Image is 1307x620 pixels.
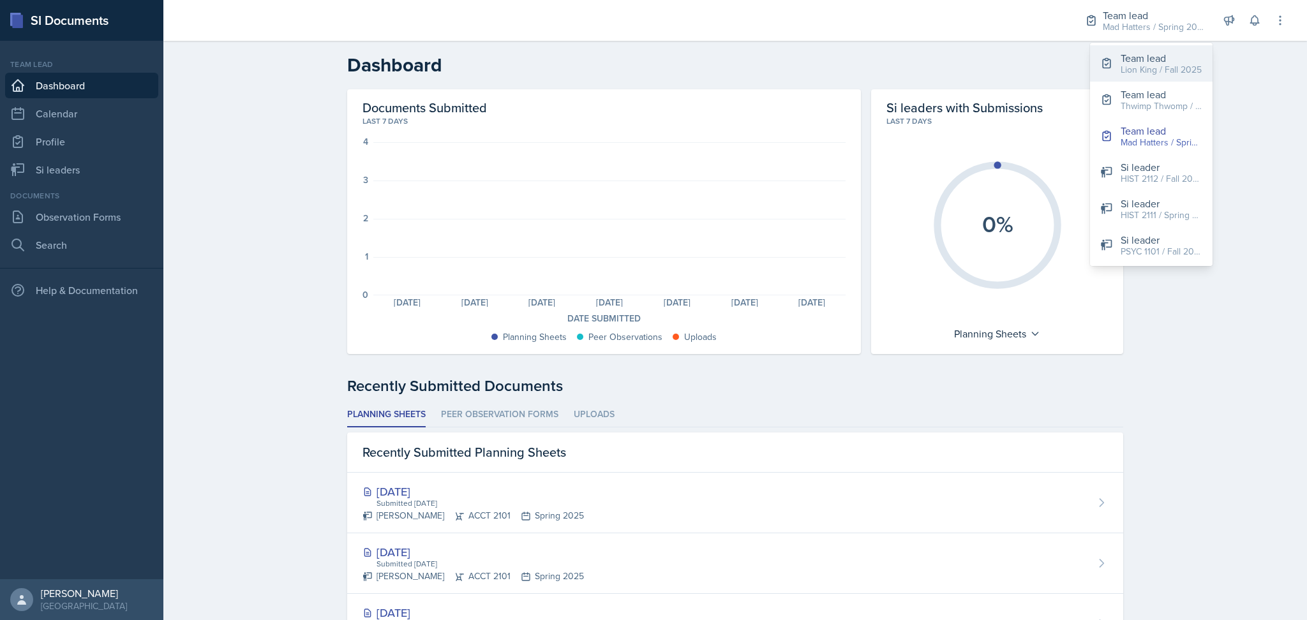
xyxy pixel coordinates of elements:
[1121,159,1202,175] div: Si leader
[711,298,779,307] div: [DATE]
[1090,191,1213,227] button: Si leader HIST 2111 / Spring 2024
[365,252,368,261] div: 1
[363,214,368,223] div: 2
[1121,172,1202,186] div: HIST 2112 / Fall 2025
[886,100,1043,115] h2: Si leaders with Submissions
[1121,123,1202,138] div: Team lead
[5,101,158,126] a: Calendar
[5,204,158,230] a: Observation Forms
[363,137,368,146] div: 4
[347,402,426,427] li: Planning Sheets
[362,115,846,127] div: Last 7 days
[362,312,846,325] div: Date Submitted
[5,277,158,303] div: Help & Documentation
[1121,87,1202,102] div: Team lead
[779,298,846,307] div: [DATE]
[588,330,662,344] div: Peer Observations
[362,290,368,299] div: 0
[5,59,158,70] div: Team lead
[362,483,584,500] div: [DATE]
[1121,50,1202,66] div: Team lead
[375,498,584,509] div: Submitted [DATE]
[347,473,1123,533] a: [DATE] Submitted [DATE] [PERSON_NAME]ACCT 2101Spring 2025
[362,543,584,561] div: [DATE]
[1121,136,1202,149] div: Mad Hatters / Spring 2025
[1090,82,1213,118] button: Team lead Thwimp Thwomp / Fall 2024
[5,157,158,182] a: Si leaders
[363,175,368,184] div: 3
[1121,196,1202,211] div: Si leader
[362,509,584,522] div: [PERSON_NAME] ACCT 2101 Spring 2025
[574,402,615,427] li: Uploads
[1103,20,1205,34] div: Mad Hatters / Spring 2025
[347,374,1123,397] div: Recently Submitted Documents
[1090,154,1213,191] button: Si leader HIST 2112 / Fall 2025
[643,298,711,307] div: [DATE]
[373,298,441,307] div: [DATE]
[1121,63,1202,77] div: Lion King / Fall 2025
[5,232,158,258] a: Search
[5,190,158,202] div: Documents
[1121,100,1202,113] div: Thwimp Thwomp / Fall 2024
[41,587,127,600] div: [PERSON_NAME]
[347,432,1123,473] div: Recently Submitted Planning Sheets
[982,207,1013,240] text: 0%
[1090,118,1213,154] button: Team lead Mad Hatters / Spring 2025
[576,298,643,307] div: [DATE]
[5,129,158,154] a: Profile
[1103,8,1205,23] div: Team lead
[362,100,846,115] h2: Documents Submitted
[684,330,717,344] div: Uploads
[948,323,1047,344] div: Planning Sheets
[5,73,158,98] a: Dashboard
[362,570,584,583] div: [PERSON_NAME] ACCT 2101 Spring 2025
[347,54,1123,77] h2: Dashboard
[1121,209,1202,222] div: HIST 2111 / Spring 2024
[441,298,509,307] div: [DATE]
[1121,245,1202,258] div: PSYC 1101 / Fall 2024
[347,533,1123,594] a: [DATE] Submitted [DATE] [PERSON_NAME]ACCT 2101Spring 2025
[441,402,558,427] li: Peer Observation Forms
[886,115,1108,127] div: Last 7 days
[1121,232,1202,247] div: Si leader
[509,298,576,307] div: [DATE]
[1090,45,1213,82] button: Team lead Lion King / Fall 2025
[375,558,584,570] div: Submitted [DATE]
[1090,227,1213,263] button: Si leader PSYC 1101 / Fall 2024
[503,330,567,344] div: Planning Sheets
[41,600,127,612] div: [GEOGRAPHIC_DATA]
